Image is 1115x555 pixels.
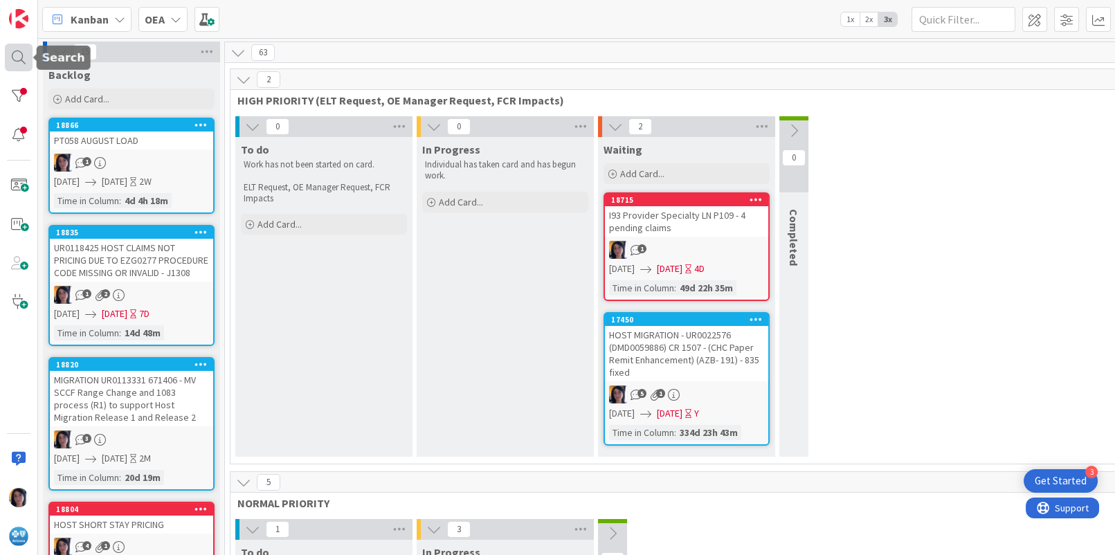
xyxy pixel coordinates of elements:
[605,313,768,326] div: 17450
[50,154,213,172] div: TC
[101,541,110,550] span: 1
[101,289,110,298] span: 2
[637,389,646,398] span: 5
[611,315,768,325] div: 17450
[56,504,213,514] div: 18804
[674,425,676,440] span: :
[694,262,705,276] div: 4D
[1024,469,1098,493] div: Open Get Started checklist, remaining modules: 3
[257,218,302,230] span: Add Card...
[656,389,665,398] span: 1
[50,119,213,131] div: 18866
[605,313,768,381] div: 17450HOST MIGRATION - UR0022576 (DMD0059886) CR 1507 - (CHC Paper Remit Enhancement) (AZB- 191) -...
[82,541,91,550] span: 4
[605,385,768,403] div: TC
[42,51,85,64] h5: Search
[50,286,213,304] div: TC
[54,154,72,172] img: TC
[54,470,119,485] div: Time in Column
[50,503,213,516] div: 18804
[605,194,768,237] div: 18715I93 Provider Specialty LN P109 - 4 pending claims
[609,262,635,276] span: [DATE]
[48,118,215,214] a: 18866PT058 AUGUST LOADTC[DATE][DATE]2WTime in Column:4d 4h 18m
[251,44,275,61] span: 63
[50,226,213,282] div: 18835UR0118425 HOST CLAIMS NOT PRICING DUE TO EZG0277 PROCEDURE CODE MISSING OR INVALID - J1308
[71,11,109,28] span: Kanban
[56,360,213,370] div: 18820
[82,289,91,298] span: 1
[609,425,674,440] div: Time in Column
[841,12,860,26] span: 1x
[447,118,471,135] span: 0
[121,193,172,208] div: 4d 4h 18m
[50,119,213,149] div: 18866PT058 AUGUST LOAD
[609,280,674,295] div: Time in Column
[82,434,91,443] span: 3
[604,143,642,156] span: Waiting
[609,241,627,259] img: TC
[605,326,768,381] div: HOST MIGRATION - UR0022576 (DMD0059886) CR 1507 - (CHC Paper Remit Enhancement) (AZB- 191) - 835 ...
[65,93,109,105] span: Add Card...
[139,307,149,321] div: 7D
[102,451,127,466] span: [DATE]
[605,206,768,237] div: I93 Provider Specialty LN P109 - 4 pending claims
[50,516,213,534] div: HOST SHORT STAY PRICING
[266,118,289,135] span: 0
[422,143,480,156] span: In Progress
[266,521,289,538] span: 1
[604,312,770,446] a: 17450HOST MIGRATION - UR0022576 (DMD0059886) CR 1507 - (CHC Paper Remit Enhancement) (AZB- 191) -...
[102,174,127,189] span: [DATE]
[54,307,80,321] span: [DATE]
[257,71,280,88] span: 2
[50,239,213,282] div: UR0118425 HOST CLAIMS NOT PRICING DUE TO EZG0277 PROCEDURE CODE MISSING OR INVALID - J1308
[674,280,676,295] span: :
[121,470,164,485] div: 20d 19m
[54,451,80,466] span: [DATE]
[9,9,28,28] img: Visit kanbanzone.com
[609,406,635,421] span: [DATE]
[48,68,91,82] span: Backlog
[56,228,213,237] div: 18835
[139,451,151,466] div: 2M
[50,131,213,149] div: PT058 AUGUST LOAD
[620,167,664,180] span: Add Card...
[54,286,72,304] img: TC
[878,12,897,26] span: 3x
[48,225,215,346] a: 18835UR0118425 HOST CLAIMS NOT PRICING DUE TO EZG0277 PROCEDURE CODE MISSING OR INVALID - J1308TC...
[145,12,165,26] b: OEA
[119,470,121,485] span: :
[50,503,213,534] div: 18804HOST SHORT STAY PRICING
[102,307,127,321] span: [DATE]
[628,118,652,135] span: 2
[73,44,97,60] span: 15
[1085,466,1098,478] div: 3
[54,325,119,340] div: Time in Column
[787,209,801,266] span: Completed
[604,192,770,301] a: 18715I93 Provider Specialty LN P109 - 4 pending claimsTC[DATE][DATE]4DTime in Column:49d 22h 35m
[9,527,28,546] img: avatar
[244,159,404,170] p: Work has not been started on card.
[50,430,213,448] div: TC
[605,194,768,206] div: 18715
[54,174,80,189] span: [DATE]
[1035,474,1087,488] div: Get Started
[439,196,483,208] span: Add Card...
[657,406,682,421] span: [DATE]
[694,406,699,421] div: Y
[56,120,213,130] div: 18866
[50,371,213,426] div: MIGRATION UR0113331 671406 - MV SCCF Range Change and 1083 process (R1) to support Host Migration...
[657,262,682,276] span: [DATE]
[9,488,28,507] img: TC
[50,358,213,426] div: 18820MIGRATION UR0113331 671406 - MV SCCF Range Change and 1083 process (R1) to support Host Migr...
[447,521,471,538] span: 3
[50,226,213,239] div: 18835
[676,280,736,295] div: 49d 22h 35m
[609,385,627,403] img: TC
[605,241,768,259] div: TC
[119,193,121,208] span: :
[29,2,63,19] span: Support
[119,325,121,340] span: :
[425,159,586,182] p: Individual has taken card and has begun work.
[860,12,878,26] span: 2x
[912,7,1015,32] input: Quick Filter...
